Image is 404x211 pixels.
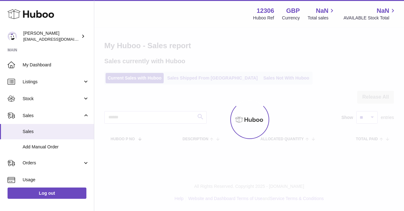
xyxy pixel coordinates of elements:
span: AVAILABLE Stock Total [343,15,396,21]
div: Currency [282,15,300,21]
strong: GBP [286,7,300,15]
a: NaN Total sales [308,7,336,21]
a: NaN AVAILABLE Stock Total [343,7,396,21]
span: Sales [23,129,89,135]
div: Huboo Ref [253,15,274,21]
span: My Dashboard [23,62,89,68]
span: [EMAIL_ADDRESS][DOMAIN_NAME] [23,37,92,42]
span: Stock [23,96,83,102]
span: Total sales [308,15,336,21]
span: NaN [377,7,389,15]
span: Orders [23,160,83,166]
a: Log out [8,188,86,199]
span: Usage [23,177,89,183]
span: Sales [23,113,83,119]
span: Add Manual Order [23,144,89,150]
img: hello@otect.co [8,32,17,41]
span: NaN [316,7,328,15]
span: Listings [23,79,83,85]
strong: 12306 [257,7,274,15]
div: [PERSON_NAME] [23,30,80,42]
